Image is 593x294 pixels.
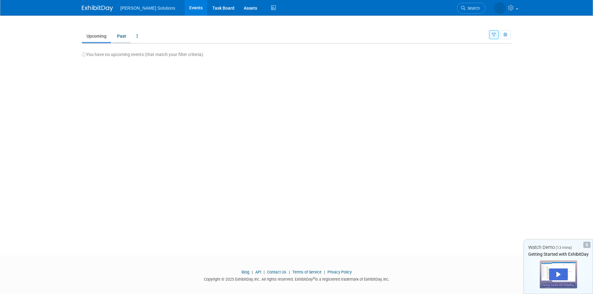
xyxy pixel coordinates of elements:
span: (13 mins) [556,245,572,250]
a: Past [112,30,131,42]
sup: ® [313,277,315,280]
span: | [287,270,291,274]
span: [PERSON_NAME] Solutions [120,6,176,11]
span: Search [465,6,480,11]
a: Terms of Service [292,270,322,274]
div: Getting Started with ExhibitDay [524,251,593,257]
img: ExhibitDay [82,5,113,12]
a: API [255,270,261,274]
a: Search [457,3,486,14]
span: | [322,270,327,274]
a: Blog [242,270,249,274]
img: Melissa Decker [494,2,506,14]
span: | [262,270,266,274]
div: Watch Demo [524,244,593,251]
a: Privacy Policy [327,270,352,274]
div: Play [549,268,568,280]
span: You have no upcoming events (that match your filter criteria). [82,52,204,57]
span: | [250,270,254,274]
div: Dismiss [583,242,591,248]
a: Contact Us [267,270,286,274]
a: Upcoming [82,30,111,42]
